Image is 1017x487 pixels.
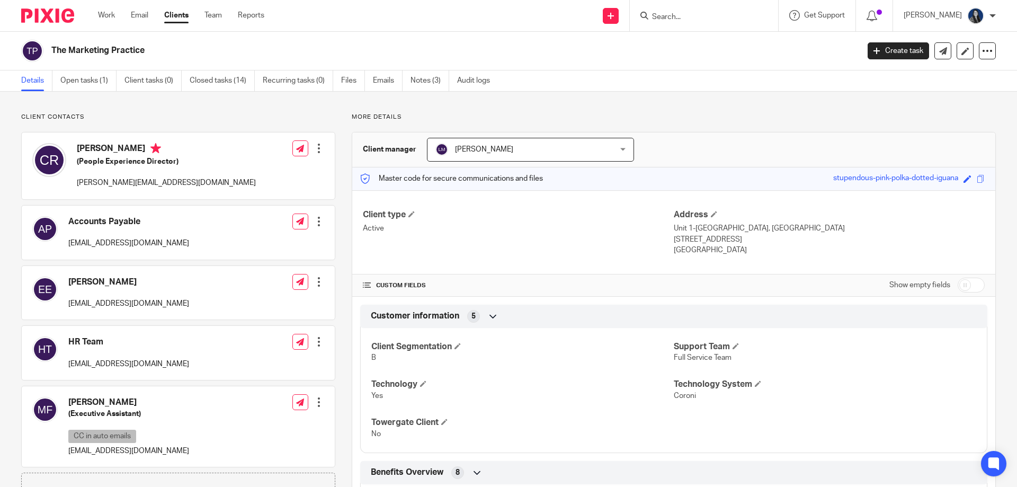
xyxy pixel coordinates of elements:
a: Audit logs [457,70,498,91]
h3: Client manager [363,144,416,155]
p: Unit 1-[GEOGRAPHIC_DATA], [GEOGRAPHIC_DATA] [674,223,985,234]
h4: Accounts Payable [68,216,189,227]
h4: Towergate Client [371,417,674,428]
p: Active [363,223,674,234]
a: Client tasks (0) [124,70,182,91]
h4: Technology [371,379,674,390]
img: svg%3E [32,216,58,242]
h4: HR Team [68,337,189,348]
i: Primary [150,143,161,154]
h4: Technology System [674,379,976,390]
h4: CUSTOM FIELDS [363,281,674,290]
img: svg%3E [32,397,58,422]
img: svg%3E [32,143,66,177]
p: Master code for secure communications and files [360,173,543,184]
h4: [PERSON_NAME] [68,397,189,408]
span: 5 [471,311,476,322]
div: stupendous-pink-polka-dotted-iguana [833,173,958,185]
span: Benefits Overview [371,467,443,478]
h5: (People Experience Director) [77,156,256,167]
span: Get Support [804,12,845,19]
p: [STREET_ADDRESS] [674,234,985,245]
a: Open tasks (1) [60,70,117,91]
span: No [371,430,381,438]
h5: (Executive Assistant) [68,409,189,419]
a: Files [341,70,365,91]
a: Team [204,10,222,21]
input: Search [651,13,746,22]
p: CC in auto emails [68,430,136,443]
span: Coroni [674,392,696,400]
a: Work [98,10,115,21]
h4: Support Team [674,341,976,352]
p: [GEOGRAPHIC_DATA] [674,245,985,255]
label: Show empty fields [889,280,950,290]
p: [EMAIL_ADDRESS][DOMAIN_NAME] [68,359,189,369]
a: Details [21,70,52,91]
span: B [371,354,376,361]
a: Recurring tasks (0) [263,70,333,91]
a: Emails [373,70,403,91]
p: [EMAIL_ADDRESS][DOMAIN_NAME] [68,238,189,249]
h4: Address [674,209,985,220]
h2: The Marketing Practice [51,45,692,56]
p: [PERSON_NAME] [904,10,962,21]
a: Email [131,10,148,21]
p: [PERSON_NAME][EMAIL_ADDRESS][DOMAIN_NAME] [77,178,256,188]
span: 8 [456,467,460,478]
p: [EMAIL_ADDRESS][DOMAIN_NAME] [68,446,189,456]
a: Notes (3) [411,70,449,91]
img: svg%3E [32,337,58,362]
img: svg%3E [435,143,448,156]
h4: Client Segmentation [371,341,674,352]
img: svg%3E [21,40,43,62]
img: Pixie [21,8,74,23]
p: [EMAIL_ADDRESS][DOMAIN_NAME] [68,298,189,309]
p: Client contacts [21,113,335,121]
img: svg%3E [32,277,58,302]
img: eeb93efe-c884-43eb-8d47-60e5532f21cb.jpg [967,7,984,24]
span: [PERSON_NAME] [455,146,513,153]
a: Create task [868,42,929,59]
a: Reports [238,10,264,21]
h4: Client type [363,209,674,220]
span: Customer information [371,311,459,322]
span: Yes [371,392,383,400]
a: Closed tasks (14) [190,70,255,91]
span: Full Service Team [674,354,731,361]
a: Clients [164,10,189,21]
p: More details [352,113,996,121]
h4: [PERSON_NAME] [68,277,189,288]
h4: [PERSON_NAME] [77,143,256,156]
